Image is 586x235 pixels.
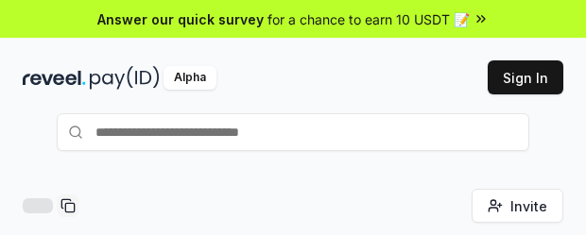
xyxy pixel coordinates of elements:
button: Sign In [488,60,563,94]
span: Answer our quick survey [97,9,264,29]
span: Invite [510,196,547,216]
div: Alpha [164,66,216,90]
button: Invite [472,189,563,223]
img: pay_id [90,66,160,90]
span: for a chance to earn 10 USDT 📝 [267,9,470,29]
img: reveel_dark [23,66,86,90]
